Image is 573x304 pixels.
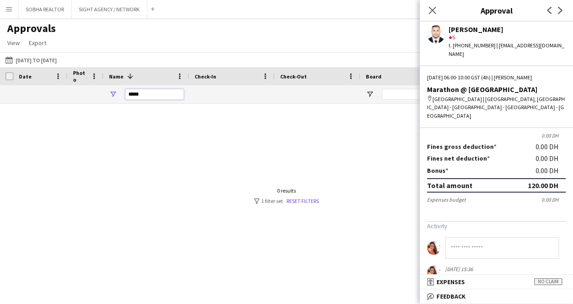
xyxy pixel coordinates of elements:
div: "sorry [DATE]-[DATE]" [445,272,496,279]
span: Check-Out [280,73,307,80]
label: Bonus [427,166,448,175]
div: 5 [449,33,566,41]
div: Expenses budget [427,196,466,203]
div: 0.00 DH [536,154,566,162]
div: t. [PHONE_NUMBER] | [EMAIL_ADDRESS][DOMAIN_NAME] [449,41,566,58]
input: Name Filter Input [125,89,184,100]
a: Export [25,37,50,49]
h3: Activity [427,222,566,230]
div: 0.00 DH [536,166,566,175]
mat-expansion-panel-header: ExpensesNo claim [420,275,573,289]
a: View [4,37,23,49]
label: Fines net deduction [427,154,490,162]
span: Export [29,39,46,47]
mat-expansion-panel-header: Feedback [420,290,573,303]
button: SIGHT AGENCY / NETWORK [72,0,147,18]
div: 120.00 DH [528,181,559,190]
span: Photo [73,69,87,83]
span: Feedback [437,292,466,300]
label: Fines gross deduction [427,143,496,151]
div: Marathon @ [GEOGRAPHIC_DATA] [427,85,566,93]
h3: Approval [420,5,573,16]
div: 0.00 DH [536,143,566,151]
input: Board Filter Input [382,89,445,100]
div: [PERSON_NAME] [449,25,566,33]
span: No claim [534,278,562,285]
span: Name [109,73,123,80]
button: Open Filter Menu [109,90,117,98]
div: [DATE] 06:00-10:00 GST (4h) | [PERSON_NAME] [427,74,566,82]
a: Reset filters [286,198,319,204]
span: Check-In [195,73,216,80]
div: 0.00 DH [541,196,566,203]
app-user-avatar: Nat Coulon [427,266,441,279]
span: Board [366,73,382,80]
button: [DATE] to [DATE] [4,55,59,65]
input: Column with Header Selection [5,72,14,80]
div: 0.00 DH [536,120,566,129]
div: [GEOGRAPHIC_DATA] | [GEOGRAPHIC_DATA], [GEOGRAPHIC_DATA] - [GEOGRAPHIC_DATA] - [GEOGRAPHIC_DATA] ... [427,95,566,120]
div: Total amount [427,181,473,190]
div: 1 filter set [254,198,319,204]
div: 0.00 DH [427,132,566,139]
span: Expenses [437,278,465,286]
button: SOBHA REALTOR [18,0,72,18]
span: View [7,39,20,47]
div: 0 results [254,187,319,194]
div: [DATE] 15:36 [445,266,496,272]
span: Date [19,73,32,80]
button: Open Filter Menu [366,90,374,98]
